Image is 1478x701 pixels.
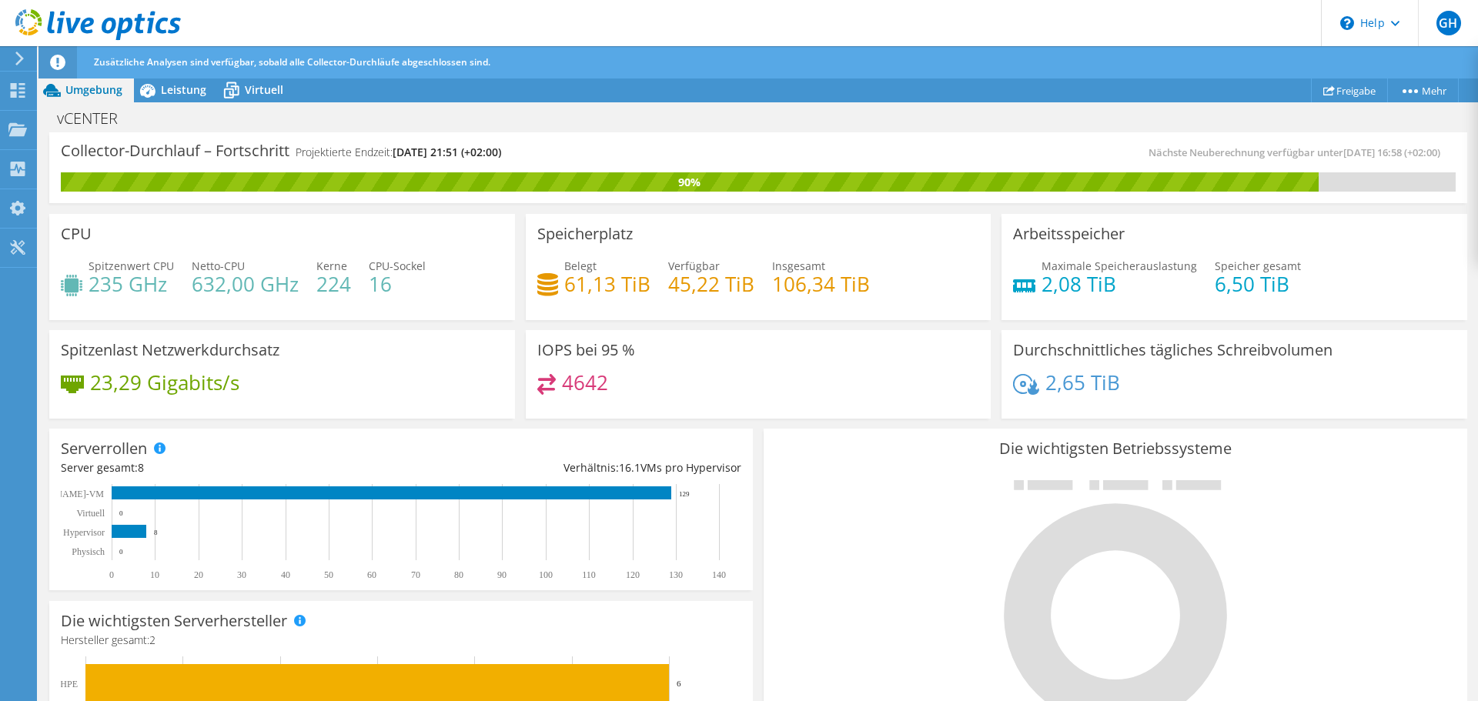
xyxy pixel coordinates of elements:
[90,374,239,391] h4: 23,29 Gigabits/s
[1149,145,1448,159] span: Nächste Neuberechnung verfügbar unter
[1311,78,1388,102] a: Freigabe
[539,569,553,580] text: 100
[1013,342,1333,359] h3: Durchschnittliches tägliches Schreibvolumen
[1013,225,1125,242] h3: Arbeitsspeicher
[537,342,635,359] h3: IOPS bei 95 %
[161,82,206,97] span: Leistung
[454,569,463,580] text: 80
[61,225,92,242] h3: CPU
[76,508,105,519] text: Virtuell
[237,569,246,580] text: 30
[61,174,1319,191] div: 90%
[775,440,1456,457] h3: Die wichtigsten Betriebssysteme
[772,259,825,273] span: Insgesamt
[72,546,105,557] text: Physisch
[393,145,501,159] span: [DATE] 21:51 (+02:00)
[772,275,870,292] h4: 106,34 TiB
[324,569,333,580] text: 50
[94,55,490,68] span: Zusätzliche Analysen sind verfügbar, sobald alle Collector-Durchläufe abgeschlossen sind.
[497,569,507,580] text: 90
[669,569,683,580] text: 130
[192,259,245,273] span: Netto-CPU
[61,632,741,649] h4: Hersteller gesamt:
[1343,145,1440,159] span: [DATE] 16:58 (+02:00)
[369,259,426,273] span: CPU-Sockel
[564,259,597,273] span: Belegt
[369,275,426,292] h4: 16
[61,459,401,476] div: Server gesamt:
[150,569,159,580] text: 10
[60,679,78,689] text: HPE
[1045,374,1120,391] h4: 2,65 TiB
[1436,11,1461,35] span: GH
[316,259,347,273] span: Kerne
[619,460,640,475] span: 16.1
[138,460,144,475] span: 8
[281,569,290,580] text: 40
[1340,16,1354,30] svg: \n
[245,82,283,97] span: Virtuell
[564,275,650,292] h4: 61,13 TiB
[668,259,720,273] span: Verfügbar
[89,259,174,273] span: Spitzenwert CPU
[194,569,203,580] text: 20
[562,374,608,391] h4: 4642
[89,275,174,292] h4: 235 GHz
[401,459,741,476] div: Verhältnis: VMs pro Hypervisor
[50,110,142,127] h1: vCENTER
[1387,78,1459,102] a: Mehr
[1042,259,1197,273] span: Maximale Speicherauslastung
[677,679,681,688] text: 6
[668,275,754,292] h4: 45,22 TiB
[61,613,287,629] h3: Die wichtigsten Serverhersteller
[1215,275,1301,292] h4: 6,50 TiB
[712,569,726,580] text: 140
[61,440,147,457] h3: Serverrollen
[109,569,114,580] text: 0
[582,569,596,580] text: 110
[316,275,351,292] h4: 224
[149,633,155,647] span: 2
[192,275,299,292] h4: 632,00 GHz
[626,569,640,580] text: 120
[1042,275,1197,292] h4: 2,08 TiB
[537,225,633,242] h3: Speicherplatz
[1215,259,1301,273] span: Speicher gesamt
[679,490,690,498] text: 129
[119,548,123,556] text: 0
[411,569,420,580] text: 70
[154,529,158,536] text: 8
[65,82,122,97] span: Umgebung
[296,144,501,161] h4: Projektierte Endzeit:
[63,527,105,538] text: Hypervisor
[367,569,376,580] text: 60
[61,342,279,359] h3: Spitzenlast Netzwerkdurchsatz
[119,509,123,517] text: 0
